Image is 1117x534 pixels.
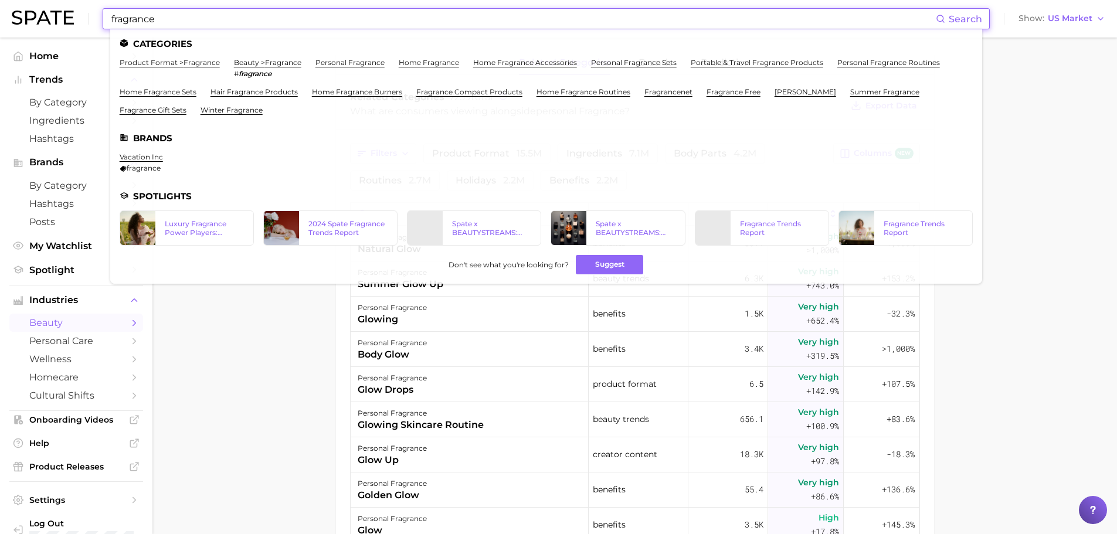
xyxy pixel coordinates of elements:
[416,87,522,96] a: fragrance compact products
[9,176,143,195] a: by Category
[358,512,427,526] div: personal fragrance
[29,115,123,126] span: Ingredients
[201,106,263,114] a: winter fragrance
[358,348,427,362] div: body glow
[120,106,186,114] a: fragrance gift sets
[120,191,973,201] li: Spotlights
[120,210,254,246] a: Luxury Fragrance Power Players: Consumers’ Brand Favorites
[9,368,143,386] a: homecare
[29,264,123,275] span: Spotlight
[315,58,385,67] a: personal fragrance
[165,219,244,237] div: Luxury Fragrance Power Players: Consumers’ Brand Favorites
[798,335,839,349] span: Very high
[29,97,123,108] span: by Category
[312,87,402,96] a: home fragrance burners
[358,418,484,432] div: glowing skincare routine
[1018,15,1044,22] span: Show
[29,74,123,85] span: Trends
[745,342,763,356] span: 3.4k
[358,336,427,350] div: personal fragrance
[351,367,919,402] button: personal fragranceglow dropsproduct format6.5Very high+142.9%+107.5%
[9,213,143,231] a: Posts
[745,518,763,532] span: 3.5k
[551,210,685,246] a: Spate x BEAUTYSTREAMS: Fragrance Market Overview
[358,453,427,467] div: glow up
[745,482,763,496] span: 55.4
[29,50,123,62] span: Home
[806,314,839,328] span: +652.4%
[1048,15,1092,22] span: US Market
[593,482,626,496] span: benefits
[9,71,143,89] button: Trends
[29,198,123,209] span: Hashtags
[691,58,823,67] a: portable & travel fragrance products
[775,87,836,96] a: [PERSON_NAME]
[358,383,427,397] div: glow drops
[9,350,143,368] a: wellness
[29,353,123,365] span: wellness
[120,39,973,49] li: Categories
[887,447,915,461] span: -18.3%
[9,154,143,171] button: Brands
[740,412,763,426] span: 656.1
[798,300,839,314] span: Very high
[358,301,427,315] div: personal fragrance
[358,477,427,491] div: personal fragrance
[806,349,839,363] span: +319.5%
[537,87,630,96] a: home fragrance routines
[9,93,143,111] a: by Category
[234,58,301,67] a: beauty >fragrance
[452,219,531,237] div: Spate x BEAUTYSTREAMS: Fragrance Brands & Gestures
[887,307,915,321] span: -32.3%
[9,291,143,309] button: Industries
[351,332,919,367] button: personal fragrancebody glowbenefits3.4kVery high+319.5%>1,000%
[358,312,427,326] div: glowing
[29,216,123,227] span: Posts
[593,447,657,461] span: creator content
[12,11,74,25] img: SPATE
[120,152,163,161] a: vacation inc
[29,295,123,305] span: Industries
[9,386,143,404] a: cultural shifts
[798,475,839,489] span: Very high
[9,47,143,65] a: Home
[351,402,919,437] button: personal fragranceglowing skincare routinebeauty trends656.1Very high+100.9%+83.6%
[29,518,149,529] span: Log Out
[110,9,936,29] input: Search here for a brand, industry, or ingredient
[882,377,915,391] span: +107.5%
[239,69,271,78] em: fragrance
[9,261,143,279] a: Spotlight
[29,390,123,401] span: cultural shifts
[9,411,143,428] a: Onboarding Videos
[798,440,839,454] span: Very high
[120,133,973,143] li: Brands
[887,412,915,426] span: +83.6%
[449,260,569,269] span: Don't see what you're looking for?
[351,437,919,472] button: personal fragranceglow upcreator content18.3kVery high+97.8%-18.3%
[351,472,919,508] button: personal fragrancegolden glowbenefits55.4Very high+86.6%+136.6%
[120,87,196,96] a: home fragrance sets
[358,277,443,291] div: summer glow up
[29,335,123,346] span: personal care
[838,210,973,246] a: Fragrance Trends Report
[29,372,123,383] span: homecare
[798,405,839,419] span: Very high
[9,491,143,509] a: Settings
[29,438,123,448] span: Help
[263,210,398,246] a: 2024 Spate Fragrance Trends Report
[358,371,427,385] div: personal fragrance
[882,518,915,532] span: +145.3%
[9,130,143,148] a: Hashtags
[29,495,123,505] span: Settings
[593,377,657,391] span: product format
[29,317,123,328] span: beauty
[798,370,839,384] span: Very high
[211,87,298,96] a: hair fragrance products
[9,314,143,332] a: beauty
[740,447,763,461] span: 18.3k
[358,406,484,420] div: personal fragrance
[399,58,459,67] a: home fragrance
[949,13,982,25] span: Search
[29,461,123,472] span: Product Releases
[806,278,839,292] span: +743.0%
